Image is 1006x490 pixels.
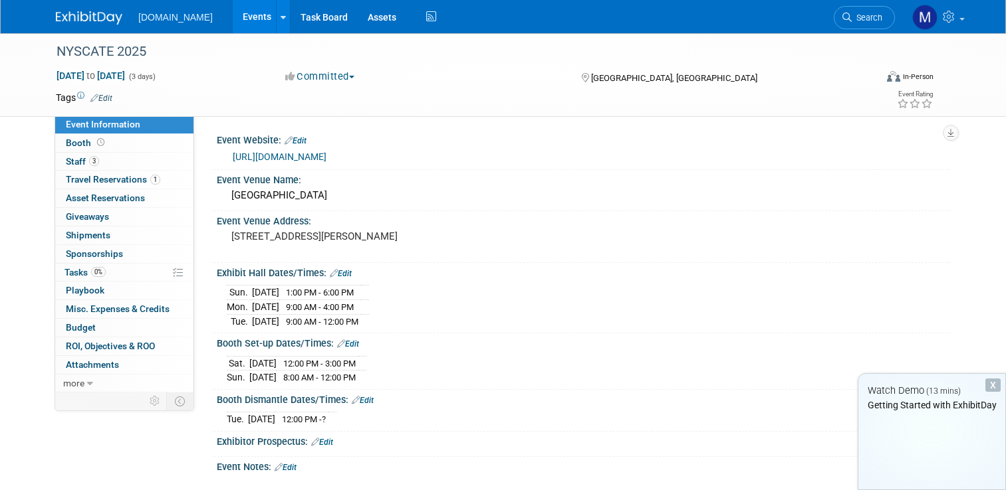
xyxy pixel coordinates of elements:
span: ? [322,414,326,424]
span: ROI, Objectives & ROO [66,341,155,351]
span: 9:00 AM - 4:00 PM [286,302,354,312]
a: more [55,374,193,392]
div: Getting Started with ExhibitDay [858,398,1005,412]
td: Personalize Event Tab Strip [144,392,167,410]
a: Edit [285,136,307,145]
a: Misc. Expenses & Credits [55,300,193,318]
div: Exhibitor Prospectus: [217,432,950,449]
span: 12:00 PM - 3:00 PM [283,359,356,368]
div: Event Notes: [217,457,950,474]
a: Attachments [55,356,193,374]
div: Exhibit Hall Dates/Times: [217,263,950,280]
span: 1 [150,175,160,185]
td: Sun. [227,286,252,300]
a: Event Information [55,116,193,133]
span: Shipments [66,230,110,240]
td: Tue. [227,314,252,328]
span: Budget [66,322,96,333]
img: Format-Inperson.png [887,71,900,82]
a: Travel Reservations1 [55,171,193,189]
a: Asset Reservations [55,189,193,207]
a: Giveaways [55,208,193,226]
a: [URL][DOMAIN_NAME] [233,151,326,162]
span: Asset Reservations [66,193,145,203]
span: Booth [66,137,107,148]
span: [DOMAIN_NAME] [138,12,213,23]
a: Playbook [55,282,193,299]
span: Staff [66,156,99,167]
a: Edit [275,463,297,472]
a: Tasks0% [55,264,193,282]
td: Sun. [227,370,249,384]
pre: [STREET_ADDRESS][PERSON_NAME] [231,230,508,242]
a: Shipments [55,226,193,244]
span: Playbook [66,285,104,295]
td: [DATE] [248,412,275,426]
span: 1:00 PM - 6:00 PM [286,287,354,297]
span: Search [852,13,882,23]
div: Watch Demo [858,384,1005,398]
td: [DATE] [252,300,279,315]
a: Edit [330,269,352,278]
div: NYSCATE 2025 [52,40,859,64]
span: 9:00 AM - 12:00 PM [286,317,358,327]
td: Sat. [227,356,249,370]
td: [DATE] [252,286,279,300]
span: Travel Reservations [66,174,160,185]
img: ExhibitDay [56,11,122,25]
a: Booth [55,134,193,152]
a: ROI, Objectives & ROO [55,337,193,355]
a: Edit [337,339,359,349]
td: Mon. [227,300,252,315]
span: 3 [89,156,99,166]
td: [DATE] [252,314,279,328]
img: Mark Triftshauser [912,5,938,30]
td: [DATE] [249,356,277,370]
span: Sponsorships [66,248,123,259]
td: [DATE] [249,370,277,384]
div: Dismiss [985,378,1001,392]
span: Tasks [64,267,106,278]
span: (13 mins) [926,386,961,396]
div: Booth Set-up Dates/Times: [217,333,950,351]
div: Event Rating [897,91,933,98]
td: Tags [56,91,112,104]
div: Event Venue Name: [217,170,950,187]
div: Event Format [804,69,934,89]
div: [GEOGRAPHIC_DATA] [227,185,940,206]
span: 8:00 AM - 12:00 PM [283,372,356,382]
button: Committed [281,70,360,84]
span: Attachments [66,359,119,370]
span: (3 days) [128,72,156,81]
span: Booth not reserved yet [94,137,107,147]
a: Staff3 [55,153,193,171]
a: Edit [311,438,333,447]
td: Toggle Event Tabs [167,392,194,410]
span: Misc. Expenses & Credits [66,303,170,314]
span: [GEOGRAPHIC_DATA], [GEOGRAPHIC_DATA] [591,73,757,83]
td: Tue. [227,412,248,426]
span: Giveaways [66,211,109,222]
div: Booth Dismantle Dates/Times: [217,390,950,407]
span: [DATE] [DATE] [56,70,126,82]
div: Event Venue Address: [217,211,950,228]
div: Event Website: [217,130,950,147]
span: to [84,70,97,81]
a: Edit [90,94,112,103]
a: Edit [352,396,374,405]
a: Budget [55,319,193,337]
a: Sponsorships [55,245,193,263]
span: Event Information [66,119,140,129]
span: 0% [91,267,106,277]
a: Search [834,6,895,29]
span: more [63,378,84,388]
span: 12:00 PM - [282,414,326,424]
div: In-Person [902,72,934,82]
